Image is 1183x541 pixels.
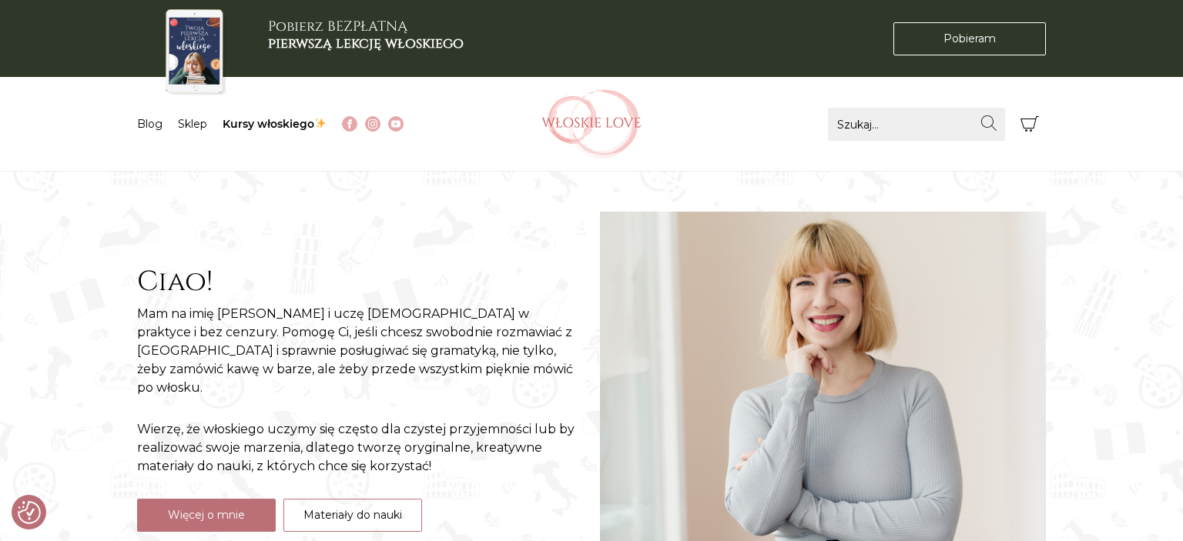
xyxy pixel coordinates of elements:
[315,118,326,129] img: ✨
[178,117,207,131] a: Sklep
[268,18,464,52] h3: Pobierz BEZPŁATNĄ
[137,117,163,131] a: Blog
[283,499,422,532] a: Materiały do nauki
[1013,108,1046,141] button: Koszyk
[18,501,41,524] button: Preferencje co do zgód
[223,117,327,131] a: Kursy włoskiego
[541,89,642,159] img: Włoskielove
[828,108,1005,141] input: Szukaj...
[137,305,584,397] p: Mam na imię [PERSON_NAME] i uczę [DEMOGRAPHIC_DATA] w praktyce i bez cenzury. Pomogę Ci, jeśli ch...
[137,499,276,532] a: Więcej o mnie
[18,501,41,524] img: Revisit consent button
[943,31,996,47] span: Pobieram
[137,265,584,299] h2: Ciao!
[137,420,584,476] p: Wierzę, że włoskiego uczymy się często dla czystej przyjemności lub by realizować swoje marzenia,...
[893,22,1046,55] a: Pobieram
[268,34,464,53] b: pierwszą lekcję włoskiego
